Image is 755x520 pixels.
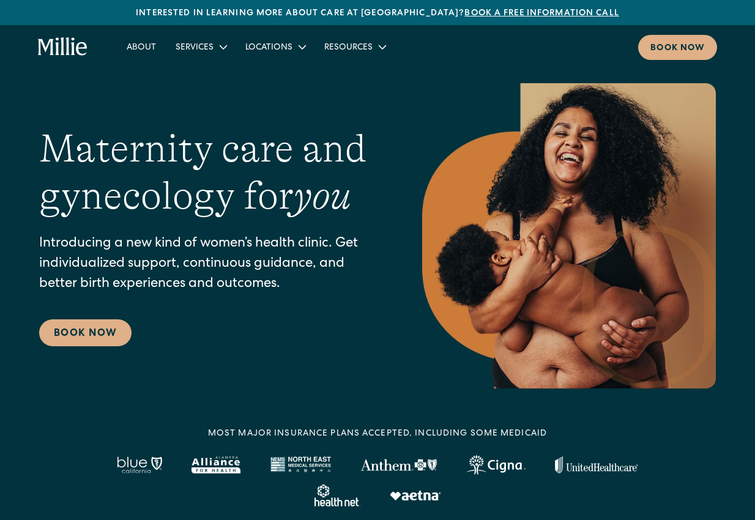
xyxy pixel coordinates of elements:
img: North East Medical Services logo [270,456,331,474]
div: Services [166,37,236,57]
div: Services [176,42,214,54]
div: Locations [245,42,292,54]
div: Book now [650,42,705,55]
img: Anthem Logo [360,459,437,471]
em: you [294,174,351,218]
div: Resources [324,42,373,54]
img: Cigna logo [466,455,526,475]
div: Resources [314,37,395,57]
img: Aetna logo [390,491,441,500]
a: Book now [638,35,717,60]
a: Book a free information call [464,9,619,18]
p: Introducing a new kind of women’s health clinic. Get individualized support, continuous guidance,... [39,234,373,295]
a: Book Now [39,319,132,346]
a: About [117,37,166,57]
div: MOST MAJOR INSURANCE PLANS ACCEPTED, INCLUDING some MEDICAID [208,428,547,440]
a: home [38,37,87,57]
img: Blue California logo [117,456,162,474]
img: United Healthcare logo [555,456,638,474]
img: Smiling mother with her baby in arms, celebrating body positivity and the nurturing bond of postp... [422,83,716,388]
img: Alameda Alliance logo [192,456,240,474]
div: Locations [236,37,314,57]
img: Healthnet logo [314,485,360,507]
h1: Maternity care and gynecology for [39,125,373,220]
